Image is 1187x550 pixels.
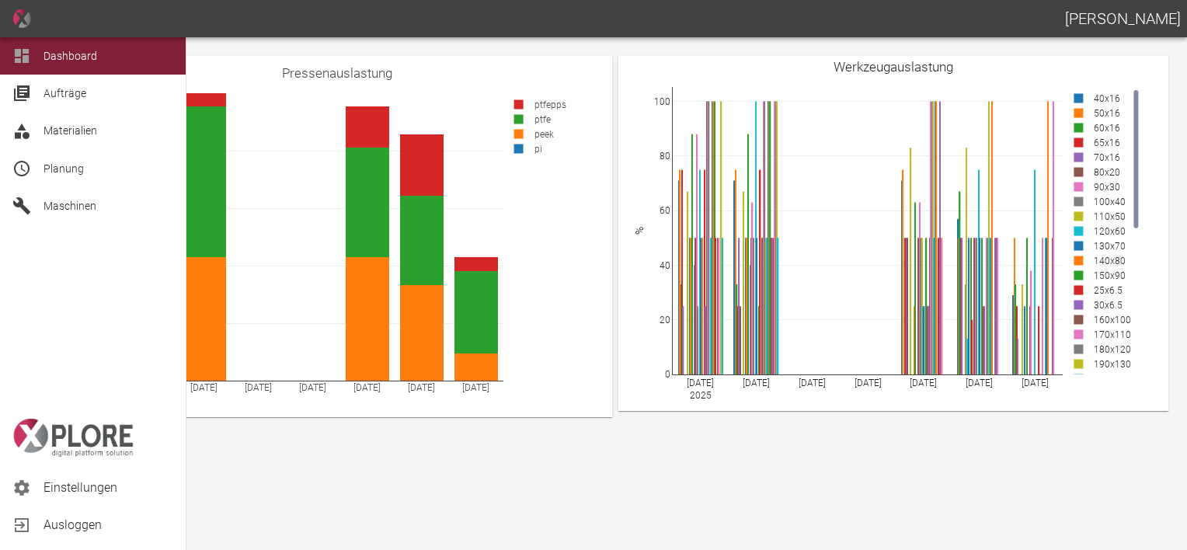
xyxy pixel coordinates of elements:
[1065,6,1181,31] h1: [PERSON_NAME]
[44,479,173,497] span: Einstellungen
[12,9,31,28] img: icon
[44,200,96,212] span: Maschinen
[44,50,97,62] span: Dashboard
[44,162,84,175] span: Planung
[44,87,86,99] span: Aufträge
[12,419,134,457] img: logo
[44,124,97,137] span: Materialien
[44,516,173,534] span: Ausloggen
